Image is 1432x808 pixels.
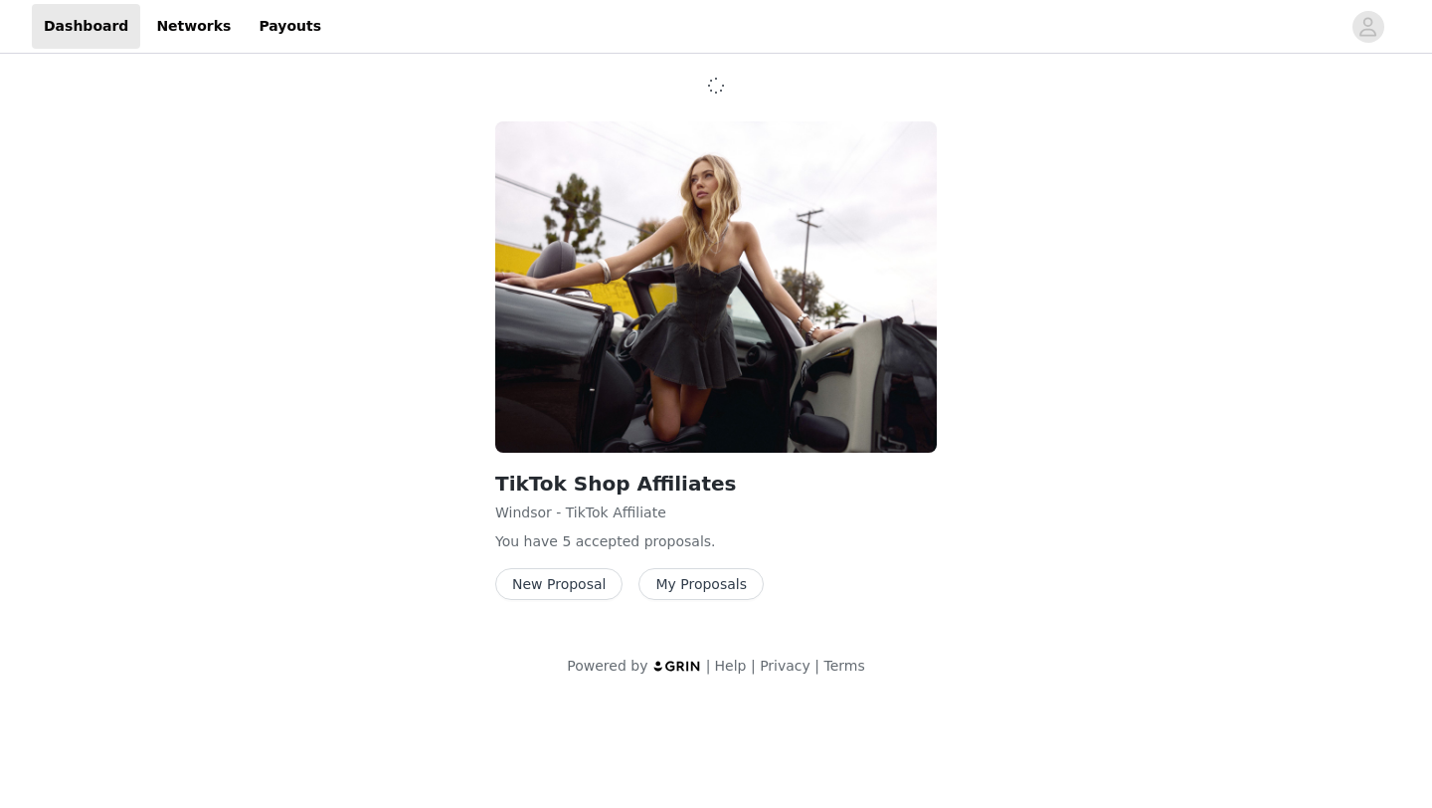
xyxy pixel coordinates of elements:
[247,4,333,49] a: Payouts
[144,4,243,49] a: Networks
[32,4,140,49] a: Dashboard
[751,658,756,674] span: |
[495,469,937,499] h2: TikTok Shop Affiliates
[638,568,764,600] button: My Proposals
[814,658,819,674] span: |
[495,531,937,552] p: You have 5 accepted proposal .
[704,533,711,549] span: s
[652,660,702,673] img: logo
[567,658,647,674] span: Powered by
[706,658,711,674] span: |
[823,658,864,674] a: Terms
[495,568,623,600] button: New Proposal
[715,658,747,674] a: Help
[1358,11,1377,43] div: avatar
[495,121,937,453] img: Windsor
[495,503,937,523] p: Windsor - TikTok Affiliate
[760,658,810,674] a: Privacy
